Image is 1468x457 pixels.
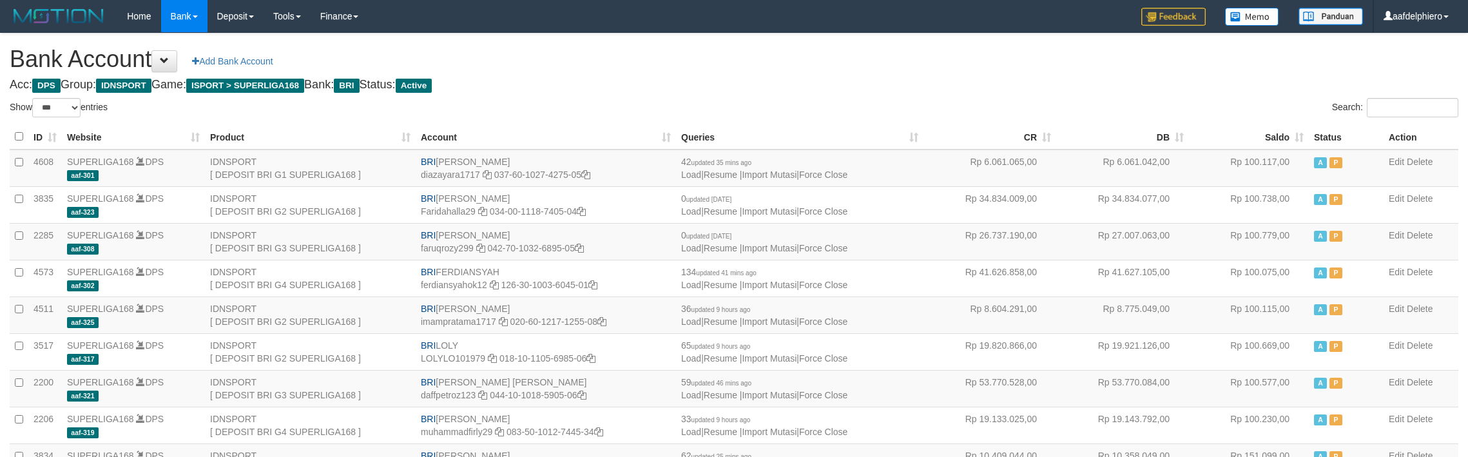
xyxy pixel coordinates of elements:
[681,170,701,180] a: Load
[1407,230,1433,240] a: Delete
[1389,414,1404,424] a: Edit
[1407,340,1433,351] a: Delete
[681,304,847,327] span: | | |
[676,124,923,150] th: Queries: activate to sort column ascending
[923,370,1056,407] td: Rp 53.770.528,00
[62,124,205,150] th: Website: activate to sort column ascending
[416,223,676,260] td: [PERSON_NAME] 042-70-1032-6895-05
[186,79,304,93] span: ISPORT > SUPERLIGA168
[1407,267,1433,277] a: Delete
[334,79,359,93] span: BRI
[10,79,1458,92] h4: Acc: Group: Game: Bank: Status:
[421,353,485,364] a: LOLYLO101979
[28,186,62,223] td: 3835
[28,124,62,150] th: ID: activate to sort column ascending
[205,370,416,407] td: IDNSPORT [ DEPOSIT BRI G3 SUPERLIGA168 ]
[421,280,487,290] a: ferdiansyahok12
[691,416,751,423] span: updated 9 hours ago
[490,280,499,290] a: Copy ferdiansyahok12 to clipboard
[1314,304,1327,315] span: Active
[704,170,737,180] a: Resume
[421,267,436,277] span: BRI
[205,186,416,223] td: IDNSPORT [ DEPOSIT BRI G2 SUPERLIGA168 ]
[1389,340,1404,351] a: Edit
[1314,157,1327,168] span: Active
[681,230,847,253] span: | | |
[62,260,205,297] td: DPS
[681,414,847,437] span: | | |
[28,297,62,333] td: 4511
[416,186,676,223] td: [PERSON_NAME] 034-00-1118-7405-04
[1329,378,1342,389] span: Paused
[1407,193,1433,204] a: Delete
[421,170,480,180] a: diazayara1717
[691,380,751,387] span: updated 46 mins ago
[416,124,676,150] th: Account: activate to sort column ascending
[681,304,750,314] span: 36
[28,150,62,187] td: 4608
[1329,267,1342,278] span: Paused
[67,377,134,387] a: SUPERLIGA168
[1056,407,1189,443] td: Rp 19.143.792,00
[1189,186,1309,223] td: Rp 100.738,00
[1332,98,1458,117] label: Search:
[594,427,603,437] a: Copy 083501012744534 to clipboard
[1384,124,1458,150] th: Action
[681,267,757,277] span: 134
[742,316,797,327] a: Import Mutasi
[478,390,487,400] a: Copy daffpetroz123 to clipboard
[1189,333,1309,370] td: Rp 100.669,00
[488,353,497,364] a: Copy LOLYLO101979 to clipboard
[923,186,1056,223] td: Rp 34.834.009,00
[28,260,62,297] td: 4573
[28,370,62,407] td: 2200
[799,206,847,217] a: Force Close
[62,333,205,370] td: DPS
[62,407,205,443] td: DPS
[1389,193,1404,204] a: Edit
[577,206,586,217] a: Copy 034001118740504 to clipboard
[681,267,847,290] span: | | |
[1329,194,1342,205] span: Paused
[1329,157,1342,168] span: Paused
[1407,157,1433,167] a: Delete
[478,206,487,217] a: Copy Faridahalla29 to clipboard
[67,304,134,314] a: SUPERLIGA168
[704,353,737,364] a: Resume
[416,260,676,297] td: FERDIANSYAH 126-30-1003-6045-01
[696,269,756,277] span: updated 41 mins ago
[1314,194,1327,205] span: Active
[28,333,62,370] td: 3517
[704,243,737,253] a: Resume
[742,353,797,364] a: Import Mutasi
[62,370,205,407] td: DPS
[1189,297,1309,333] td: Rp 100.115,00
[184,50,281,72] a: Add Bank Account
[1225,8,1279,26] img: Button%20Memo.svg
[923,260,1056,297] td: Rp 41.626.858,00
[742,206,797,217] a: Import Mutasi
[495,427,504,437] a: Copy muhammadfirly29 to clipboard
[67,354,99,365] span: aaf-317
[588,280,597,290] a: Copy 126301003604501 to clipboard
[1389,304,1404,314] a: Edit
[67,207,99,218] span: aaf-323
[416,370,676,407] td: [PERSON_NAME] [PERSON_NAME] 044-10-1018-5905-06
[1314,378,1327,389] span: Active
[681,316,701,327] a: Load
[483,170,492,180] a: Copy diazayara1717 to clipboard
[799,390,847,400] a: Force Close
[686,233,731,240] span: updated [DATE]
[923,297,1056,333] td: Rp 8.604.291,00
[577,390,586,400] a: Copy 044101018590506 to clipboard
[1056,297,1189,333] td: Rp 8.775.049,00
[67,230,134,240] a: SUPERLIGA168
[1314,341,1327,352] span: Active
[799,243,847,253] a: Force Close
[681,340,750,351] span: 65
[28,223,62,260] td: 2285
[1056,333,1189,370] td: Rp 19.921.126,00
[742,243,797,253] a: Import Mutasi
[421,414,436,424] span: BRI
[1329,304,1342,315] span: Paused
